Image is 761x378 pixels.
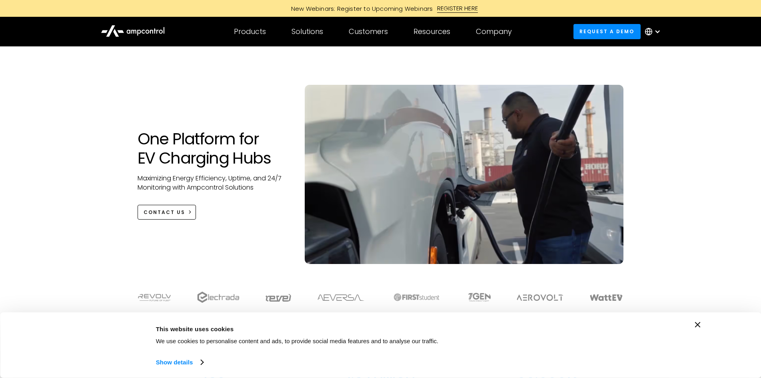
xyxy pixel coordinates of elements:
button: Close banner [695,322,701,328]
a: Request a demo [573,24,641,39]
a: New Webinars: Register to Upcoming WebinarsREGISTER HERE [201,4,561,13]
div: New Webinars: Register to Upcoming Webinars [283,4,437,13]
div: Company [476,27,512,36]
img: Aerovolt Logo [516,294,564,301]
div: Solutions [292,27,323,36]
div: Customers [349,27,388,36]
span: We use cookies to personalise content and ads, to provide social media features and to analyse ou... [156,338,439,344]
a: CONTACT US [138,205,196,220]
div: This website uses cookies [156,324,548,334]
a: Show details [156,356,203,368]
div: CONTACT US [144,209,185,216]
div: REGISTER HERE [437,4,478,13]
div: Products [234,27,266,36]
img: WattEV logo [589,294,623,301]
h1: One Platform for EV Charging Hubs [138,129,289,168]
img: electrada logo [197,292,239,303]
button: Okay [566,322,680,345]
div: Resources [413,27,450,36]
p: Maximizing Energy Efficiency, Uptime, and 24/7 Monitoring with Ampcontrol Solutions [138,174,289,192]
